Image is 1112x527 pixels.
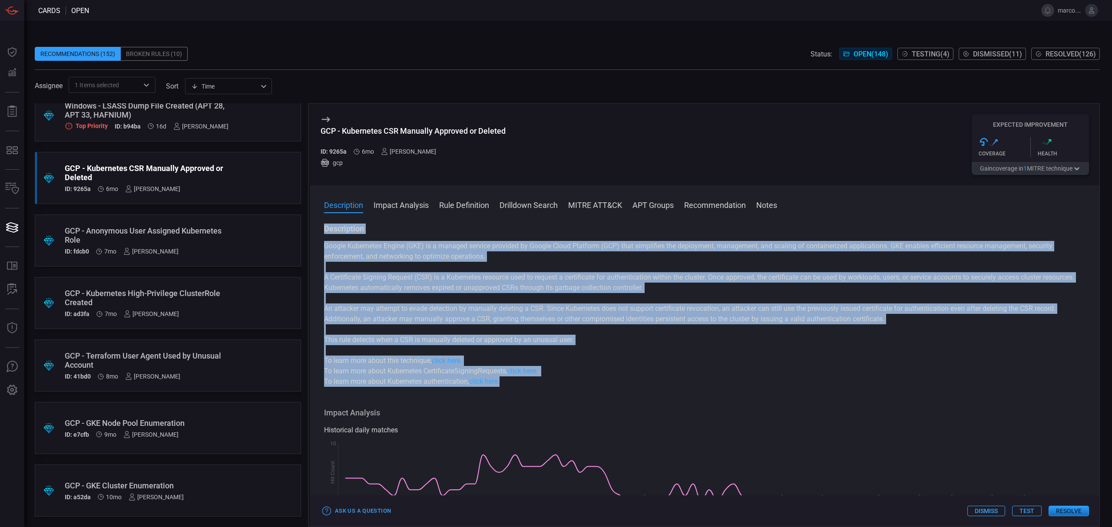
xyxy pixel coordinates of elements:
div: Top Priority [65,122,108,130]
p: To learn more about Kubernetes authentication, [324,376,1086,387]
span: Open ( 148 ) [854,50,888,58]
button: MITRE ATT&CK [568,199,622,210]
span: Status: [811,50,832,58]
div: GCP - Anonymous User Assigned Kubernetes Role [65,226,238,244]
button: Rule Definition [439,199,489,210]
span: Jan 29, 2025 9:11 AM [106,373,118,380]
span: marco.[PERSON_NAME] [1058,7,1082,14]
p: To learn more about Kubernetes CertificateSigningRequests, . [324,366,1086,376]
button: Resolve [1049,506,1089,516]
div: [PERSON_NAME] [124,310,179,317]
button: APT Groups [632,199,674,210]
button: Open [140,79,152,91]
button: Ask Us A Question [2,356,23,377]
div: [PERSON_NAME] [129,494,184,501]
span: Mar 27, 2025 3:02 AM [106,185,118,192]
h5: ID: b94ba [115,123,141,130]
h3: Impact Analysis [324,408,1086,418]
div: GCP - Kubernetes High-Privilege ClusterRole Created [65,289,238,307]
span: Mar 05, 2025 2:42 AM [105,310,117,317]
p: To learn more about this technique, [324,356,1086,366]
div: [PERSON_NAME] [381,148,436,155]
span: Resolved ( 126 ) [1046,50,1096,58]
button: Open(148) [839,48,892,60]
p: An attacker may attempt to evade detection by manually deleting a CSR. Since Kubernetes does not ... [324,303,1086,324]
span: Dec 25, 2024 6:03 AM [104,431,116,438]
div: GCP - GKE Node Pool Enumeration [65,418,238,428]
p: A Certificate Signing Request (CSR) is a Kubernetes resource used to request a certificate for au... [324,272,1086,293]
div: Windows - LSASS Dump File Created (APT 28, APT 33, HAFNIUM) [65,101,238,119]
h5: ID: 41bd0 [65,373,91,380]
span: Mar 27, 2025 3:02 AM [362,148,374,155]
text: 10 [330,441,336,447]
h5: Expected Improvement [972,121,1089,128]
button: Inventory [2,178,23,199]
div: Health [1038,151,1089,157]
button: Resolved(126) [1031,48,1100,60]
label: sort [166,82,179,90]
a: click here. [507,367,538,375]
h5: ID: 9265a [321,148,347,155]
div: [PERSON_NAME] [173,123,228,130]
text: Hit Count [330,461,336,484]
div: Time [191,82,258,91]
p: Google Kubernetes Engine (GKE) is a managed service provided by Google Cloud Platform (GCP) that ... [324,241,1086,262]
span: Sep 21, 2025 7:17 AM [156,123,166,130]
h5: ID: fdcb0 [65,248,89,255]
button: MITRE - Detection Posture [2,140,23,161]
span: Cards [38,7,60,15]
button: Reports [2,101,23,122]
span: 1 Items selected [75,81,119,89]
button: Drilldown Search [500,199,558,210]
button: Dismiss [967,506,1005,516]
button: ALERT ANALYSIS [2,279,23,300]
div: [PERSON_NAME] [125,185,180,192]
div: GCP - Terraform User Agent Used by Unusual Account [65,351,238,369]
div: [PERSON_NAME] [123,431,179,438]
div: GCP - GKE Cluster Enumeration [65,481,238,490]
button: Preferences [2,380,23,401]
button: Threat Intelligence [2,318,23,339]
div: Historical daily matches [324,425,1086,435]
div: [PERSON_NAME] [125,373,180,380]
a: click here. [432,356,462,365]
div: GCP - Kubernetes CSR Manually Approved or Deleted [65,164,238,182]
button: Recommendation [684,199,746,210]
button: Ask Us a Question [321,504,393,518]
span: open [71,7,89,15]
div: gcp [321,158,506,167]
div: Coverage [979,151,1030,157]
span: Dec 11, 2024 6:22 AM [106,494,122,501]
div: GCP - Kubernetes CSR Manually Approved or Deleted [321,126,506,135]
button: Impact Analysis [374,199,429,210]
span: Testing ( 4 ) [912,50,950,58]
p: This rule detects when a CSR is manually deleted or approved by an unusual user. [324,335,1086,345]
button: Cards [2,217,23,238]
span: Dismissed ( 11 ) [973,50,1022,58]
a: click here. [469,377,500,385]
button: Rule Catalog [2,256,23,277]
span: Mar 17, 2025 10:03 AM [104,248,116,255]
button: Detections [2,63,23,83]
div: [PERSON_NAME] [123,248,179,255]
button: Description [324,199,363,210]
span: Assignee [35,82,63,90]
h3: Description [324,224,1086,234]
button: Notes [756,199,777,210]
button: Gaincoverage in1MITRE technique [972,162,1089,175]
h5: ID: a52da [65,494,91,501]
span: 1 [1023,165,1027,172]
h5: ID: e7cfb [65,431,89,438]
button: Test [1012,506,1042,516]
button: Testing(4) [897,48,953,60]
button: Dashboard [2,42,23,63]
h5: ID: 9265a [65,185,91,192]
div: Broken Rules (10) [121,47,188,61]
div: Recommendations (152) [35,47,121,61]
button: Dismissed(11) [959,48,1026,60]
h5: ID: ad3fa [65,310,89,317]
